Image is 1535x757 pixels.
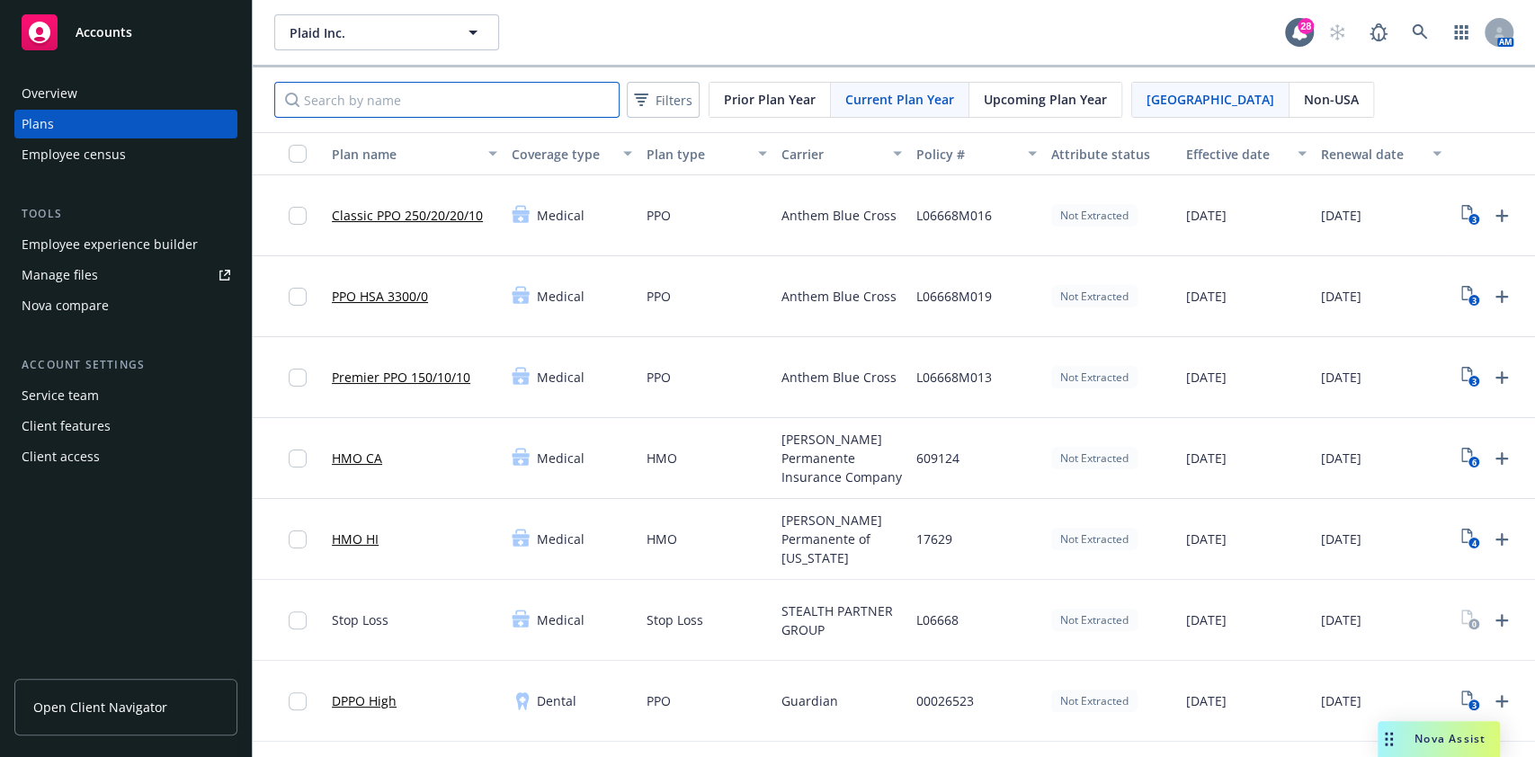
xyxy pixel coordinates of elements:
[22,79,77,108] div: Overview
[916,206,992,225] span: L06668M016
[33,698,167,717] span: Open Client Navigator
[1321,287,1361,306] span: [DATE]
[537,691,576,710] span: Dental
[1321,368,1361,387] span: [DATE]
[289,611,307,629] input: Toggle Row Selected
[76,25,132,40] span: Accounts
[1471,214,1476,226] text: 3
[916,287,992,306] span: L06668M019
[1051,447,1138,469] div: Not Extracted
[647,610,703,629] span: Stop Loss
[14,356,237,374] div: Account settings
[332,145,477,164] div: Plan name
[1471,538,1476,549] text: 4
[14,140,237,169] a: Employee census
[916,368,992,387] span: L06668M013
[1186,449,1227,468] span: [DATE]
[639,132,774,175] button: Plan type
[332,368,470,387] a: Premier PPO 150/10/10
[1487,525,1516,554] a: Upload Plan Documents
[22,442,100,471] div: Client access
[1378,721,1500,757] button: Nova Assist
[537,610,585,629] span: Medical
[1471,295,1476,307] text: 3
[1378,721,1400,757] div: Drag to move
[1321,449,1361,468] span: [DATE]
[1186,610,1227,629] span: [DATE]
[537,287,585,306] span: Medical
[14,412,237,441] a: Client features
[289,145,307,163] input: Select all
[781,206,897,225] span: Anthem Blue Cross
[909,132,1044,175] button: Policy #
[1186,368,1227,387] span: [DATE]
[1051,366,1138,388] div: Not Extracted
[290,23,445,42] span: Plaid Inc.
[22,261,98,289] div: Manage files
[1186,691,1227,710] span: [DATE]
[289,692,307,710] input: Toggle Row Selected
[512,145,612,164] div: Coverage type
[1321,610,1361,629] span: [DATE]
[1443,14,1479,50] a: Switch app
[274,14,499,50] button: Plaid Inc.
[1402,14,1438,50] a: Search
[332,610,388,629] span: Stop Loss
[14,291,237,320] a: Nova compare
[22,230,198,259] div: Employee experience builder
[1321,691,1361,710] span: [DATE]
[1186,145,1287,164] div: Effective date
[774,132,909,175] button: Carrier
[984,90,1107,109] span: Upcoming Plan Year
[627,82,700,118] button: Filters
[1304,90,1359,109] span: Non-USA
[916,691,974,710] span: 00026523
[22,381,99,410] div: Service team
[1314,132,1449,175] button: Renewal date
[916,610,959,629] span: L06668
[647,368,671,387] span: PPO
[332,691,397,710] a: DPPO High
[1147,90,1274,109] span: [GEOGRAPHIC_DATA]
[14,79,237,108] a: Overview
[1051,690,1138,712] div: Not Extracted
[845,90,954,109] span: Current Plan Year
[1487,606,1516,635] a: Upload Plan Documents
[289,530,307,548] input: Toggle Row Selected
[647,691,671,710] span: PPO
[22,140,126,169] div: Employee census
[1471,457,1476,468] text: 6
[916,449,959,468] span: 609124
[22,412,111,441] div: Client features
[1321,206,1361,225] span: [DATE]
[1051,609,1138,631] div: Not Extracted
[274,82,620,118] input: Search by name
[1186,530,1227,548] span: [DATE]
[1456,606,1485,635] a: View Plan Documents
[1186,287,1227,306] span: [DATE]
[1044,132,1179,175] button: Attribute status
[537,449,585,468] span: Medical
[14,205,237,223] div: Tools
[332,530,379,548] a: HMO HI
[647,530,677,548] span: HMO
[1487,282,1516,311] a: Upload Plan Documents
[1456,201,1485,230] a: View Plan Documents
[781,145,882,164] div: Carrier
[1456,444,1485,473] a: View Plan Documents
[1319,14,1355,50] a: Start snowing
[332,287,428,306] a: PPO HSA 3300/0
[630,87,696,113] span: Filters
[1471,376,1476,387] text: 3
[14,442,237,471] a: Client access
[537,206,585,225] span: Medical
[1051,145,1172,164] div: Attribute status
[1051,285,1138,307] div: Not Extracted
[289,450,307,468] input: Toggle Row Selected
[781,430,902,486] span: [PERSON_NAME] Permanente Insurance Company
[1321,530,1361,548] span: [DATE]
[14,381,237,410] a: Service team
[1487,687,1516,716] a: Upload Plan Documents
[781,368,897,387] span: Anthem Blue Cross
[647,206,671,225] span: PPO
